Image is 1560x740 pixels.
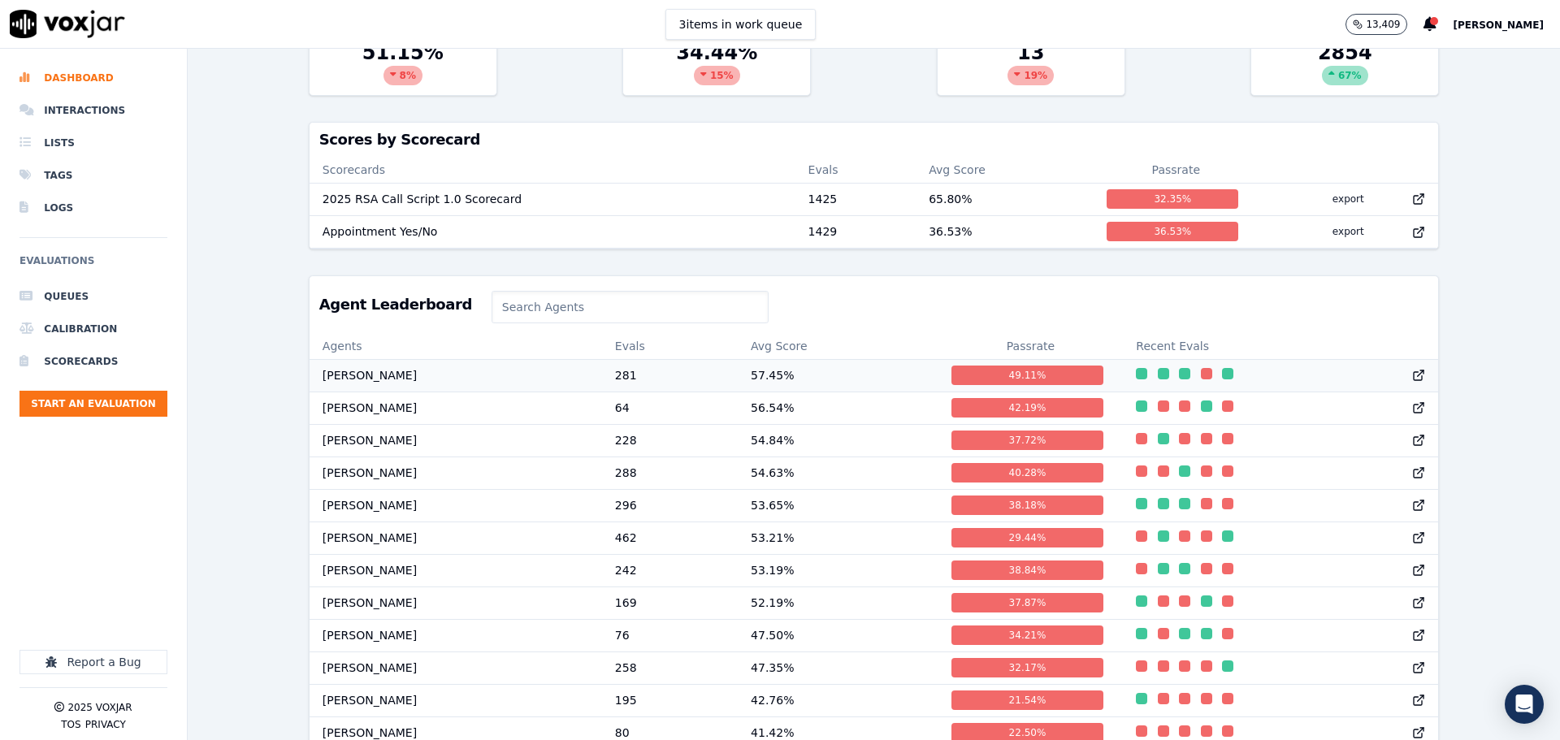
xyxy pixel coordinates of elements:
[1007,66,1054,85] div: 19 %
[1251,40,1438,95] div: 2854
[10,10,125,38] img: voxjar logo
[19,127,167,159] a: Lists
[795,157,916,183] th: Evals
[602,333,738,359] th: Evals
[19,94,167,127] a: Interactions
[310,684,602,716] td: [PERSON_NAME]
[19,313,167,345] li: Calibration
[1094,157,1258,183] th: Passrate
[1123,333,1438,359] th: Recent Evals
[1319,219,1377,245] button: export
[310,619,602,651] td: [PERSON_NAME]
[951,463,1104,483] div: 40.28 %
[383,66,422,85] div: 8 %
[19,650,167,674] button: Report a Bug
[951,593,1104,612] div: 37.87 %
[85,718,126,731] button: Privacy
[738,359,938,392] td: 57.45 %
[310,521,602,554] td: [PERSON_NAME]
[61,718,80,731] button: TOS
[602,521,738,554] td: 462
[602,586,738,619] td: 169
[310,359,602,392] td: [PERSON_NAME]
[1453,19,1544,31] span: [PERSON_NAME]
[795,215,916,248] td: 1429
[310,215,795,248] td: Appointment Yes/No
[951,690,1104,710] div: 21.54 %
[1453,15,1560,34] button: [PERSON_NAME]
[310,40,496,95] div: 51.15 %
[795,183,916,215] td: 1425
[19,345,167,378] a: Scorecards
[951,528,1104,547] div: 29.44 %
[310,489,602,521] td: [PERSON_NAME]
[738,333,938,359] th: Avg Score
[916,183,1094,215] td: 65.80 %
[1322,66,1368,85] div: 67 %
[951,625,1104,645] div: 34.21 %
[738,489,938,521] td: 53.65 %
[623,40,810,95] div: 34.44 %
[602,684,738,716] td: 195
[310,586,602,619] td: [PERSON_NAME]
[602,651,738,684] td: 258
[19,391,167,417] button: Start an Evaluation
[602,619,738,651] td: 76
[602,457,738,489] td: 288
[67,701,132,714] p: 2025 Voxjar
[310,183,795,215] td: 2025 RSA Call Script 1.0 Scorecard
[19,62,167,94] a: Dashboard
[310,651,602,684] td: [PERSON_NAME]
[738,457,938,489] td: 54.63 %
[602,392,738,424] td: 64
[1107,189,1238,209] div: 32.35 %
[951,398,1104,418] div: 42.19 %
[938,40,1124,95] div: 13
[738,392,938,424] td: 56.54 %
[1345,14,1407,35] button: 13,409
[738,619,938,651] td: 47.50 %
[310,157,795,183] th: Scorecards
[951,658,1104,677] div: 32.17 %
[738,684,938,716] td: 42.76 %
[602,554,738,586] td: 242
[319,297,472,312] h3: Agent Leaderboard
[694,66,740,85] div: 15 %
[938,333,1124,359] th: Passrate
[738,521,938,554] td: 53.21 %
[19,251,167,280] h6: Evaluations
[738,586,938,619] td: 52.19 %
[738,554,938,586] td: 53.19 %
[602,489,738,521] td: 296
[602,359,738,392] td: 281
[951,560,1104,580] div: 38.84 %
[310,554,602,586] td: [PERSON_NAME]
[602,424,738,457] td: 228
[1505,685,1544,724] div: Open Intercom Messenger
[19,192,167,224] a: Logs
[738,424,938,457] td: 54.84 %
[1319,186,1377,212] button: export
[738,651,938,684] td: 47.35 %
[1345,14,1423,35] button: 13,409
[310,457,602,489] td: [PERSON_NAME]
[310,392,602,424] td: [PERSON_NAME]
[19,159,167,192] a: Tags
[1107,222,1238,241] div: 36.53 %
[1366,18,1400,31] p: 13,409
[951,366,1104,385] div: 49.11 %
[319,132,1428,147] h3: Scores by Scorecard
[916,157,1094,183] th: Avg Score
[19,280,167,313] a: Queues
[951,431,1104,450] div: 37.72 %
[310,424,602,457] td: [PERSON_NAME]
[665,9,817,40] button: 3items in work queue
[310,333,602,359] th: Agents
